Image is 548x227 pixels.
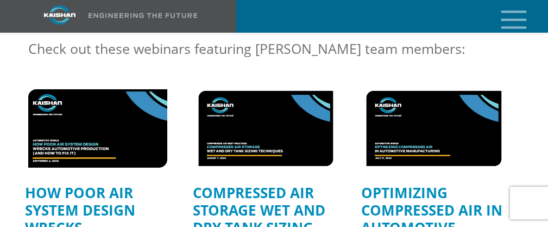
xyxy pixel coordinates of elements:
[19,5,100,24] img: kaishan logo
[197,89,336,168] img: compressed air storage
[364,89,503,168] div: compressed air automotive
[496,7,515,26] a: mobile menu
[89,13,197,18] img: Engineering the future
[364,89,503,168] img: compressed air automotive
[28,38,519,59] p: Check out these webinars featuring [PERSON_NAME] team members:
[197,89,335,168] div: compressed air storage
[28,89,167,168] div: Untitled design (40)
[22,85,174,171] img: Untitled design (40)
